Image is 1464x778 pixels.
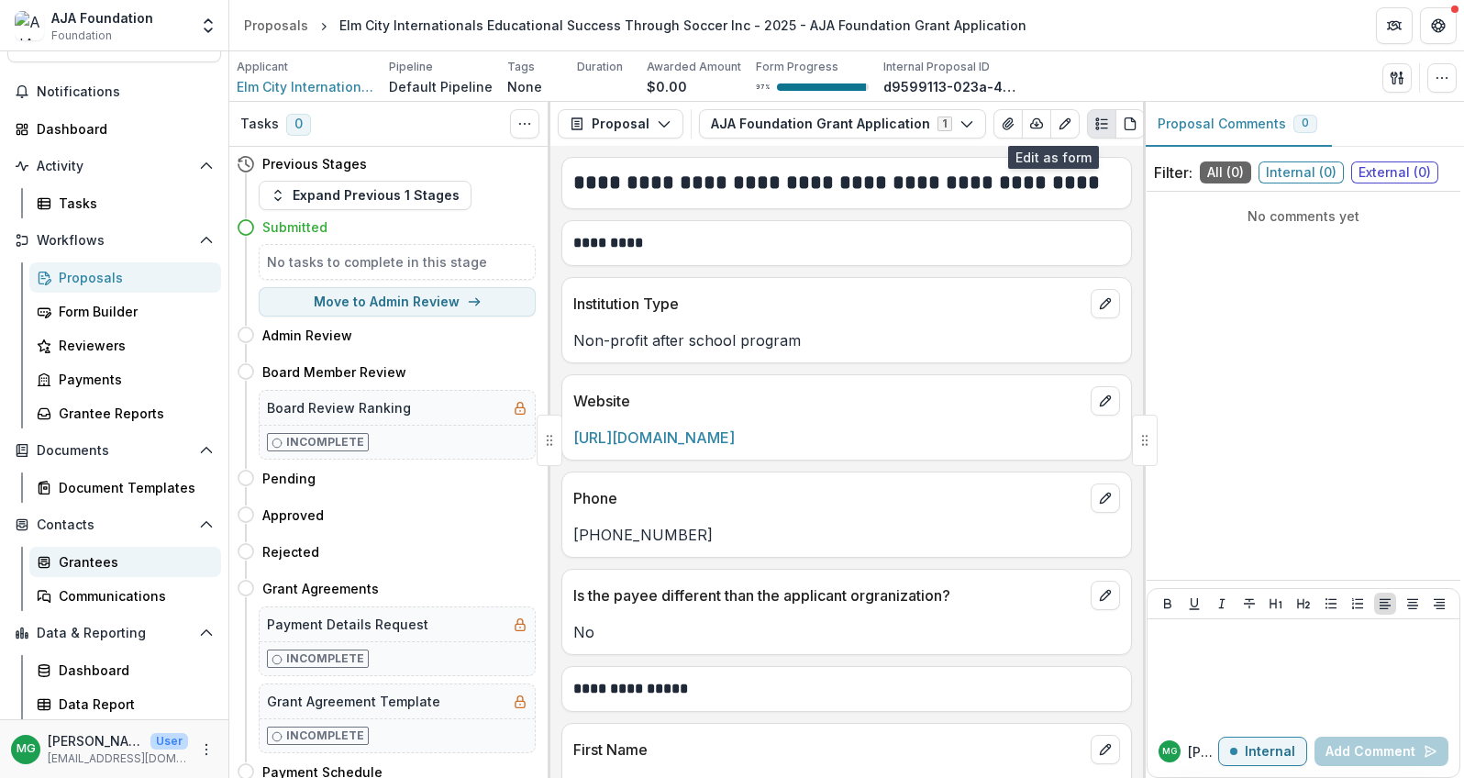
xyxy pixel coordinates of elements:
p: Phone [573,487,1083,509]
span: External ( 0 ) [1351,161,1438,183]
button: Open entity switcher [195,7,221,44]
span: Notifications [37,84,214,100]
a: Dashboard [7,114,221,144]
a: Document Templates [29,472,221,503]
button: Proposal [558,109,683,139]
a: Reviewers [29,330,221,361]
p: Incomplete [286,434,364,450]
p: Tags [507,59,535,75]
h4: Admin Review [262,326,352,345]
a: [URL][DOMAIN_NAME] [573,428,735,447]
div: Tasks [59,194,206,213]
p: Incomplete [286,728,364,744]
div: Proposals [59,268,206,287]
p: Applicant [237,59,288,75]
a: Communications [29,581,221,611]
button: Get Help [1420,7,1457,44]
span: Foundation [51,28,112,44]
p: Awarded Amount [647,59,741,75]
h3: Tasks [240,117,279,132]
div: Data Report [59,695,206,714]
h5: No tasks to complete in this stage [267,252,527,272]
h4: Previous Stages [262,154,367,173]
button: Toggle View Cancelled Tasks [510,109,539,139]
span: Data & Reporting [37,626,192,641]
span: 0 [286,114,311,136]
a: Grantee Reports [29,398,221,428]
button: Align Center [1402,593,1424,615]
p: Default Pipeline [389,77,493,96]
p: [PERSON_NAME] [1188,742,1218,761]
p: [PHONE_NUMBER] [573,524,1120,546]
p: [PERSON_NAME] [48,731,143,750]
span: All ( 0 ) [1200,161,1251,183]
button: Ordered List [1347,593,1369,615]
p: d9599113-023a-491f-a8b1-9234476334a4 [883,77,1021,96]
div: Reviewers [59,336,206,355]
button: Heading 1 [1265,593,1287,615]
img: AJA Foundation [15,11,44,40]
span: Contacts [37,517,192,533]
a: Proposals [29,262,221,293]
p: Internal Proposal ID [883,59,990,75]
div: Form Builder [59,302,206,321]
button: Underline [1183,593,1205,615]
button: edit [1091,483,1120,513]
a: Proposals [237,12,316,39]
p: Non-profit after school program [573,329,1120,351]
h4: Approved [262,506,324,525]
p: Is the payee different than the applicant orgranization? [573,584,1083,606]
p: None [507,77,542,96]
button: Heading 2 [1292,593,1314,615]
p: [EMAIL_ADDRESS][DOMAIN_NAME] [48,750,188,767]
button: Align Right [1428,593,1450,615]
button: edit [1091,289,1120,318]
div: AJA Foundation [51,8,153,28]
p: Filter: [1154,161,1192,183]
p: Website [573,390,1083,412]
button: Open Activity [7,151,221,181]
button: Open Documents [7,436,221,465]
button: edit [1091,735,1120,764]
div: Dashboard [37,119,206,139]
button: Open Workflows [7,226,221,255]
p: Form Progress [756,59,838,75]
a: Grantees [29,547,221,577]
button: Proposal Comments [1143,102,1332,147]
button: Bullet List [1320,593,1342,615]
button: Internal [1218,737,1307,766]
div: Proposals [244,16,308,35]
div: Document Templates [59,478,206,497]
div: Mariluz Garcia [1162,747,1177,756]
span: Documents [37,443,192,459]
button: Edit as form [1050,109,1080,139]
button: More [195,739,217,761]
h4: Board Member Review [262,362,406,382]
h5: Board Review Ranking [267,398,411,417]
div: Communications [59,586,206,606]
h4: Submitted [262,217,327,237]
a: Data Report [29,689,221,719]
button: Align Left [1374,593,1396,615]
span: 0 [1302,117,1309,129]
div: Elm City Internationals Educational Success Through Soccer Inc - 2025 - AJA Foundation Grant Appl... [339,16,1026,35]
h5: Grant Agreement Template [267,692,440,711]
a: Payments [29,364,221,395]
p: 97 % [756,81,770,94]
button: View Attached Files [993,109,1023,139]
span: Activity [37,159,192,174]
button: Open Data & Reporting [7,618,221,648]
p: Incomplete [286,650,364,667]
button: Open Contacts [7,510,221,539]
span: Internal ( 0 ) [1259,161,1344,183]
a: Form Builder [29,296,221,327]
h4: Pending [262,469,316,488]
button: Italicize [1211,593,1233,615]
button: AJA Foundation Grant Application1 [699,109,986,139]
div: Mariluz Garcia [17,743,36,755]
p: Internal [1245,744,1295,760]
button: PDF view [1115,109,1145,139]
p: User [150,733,188,750]
div: Grantees [59,552,206,572]
nav: breadcrumb [237,12,1034,39]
